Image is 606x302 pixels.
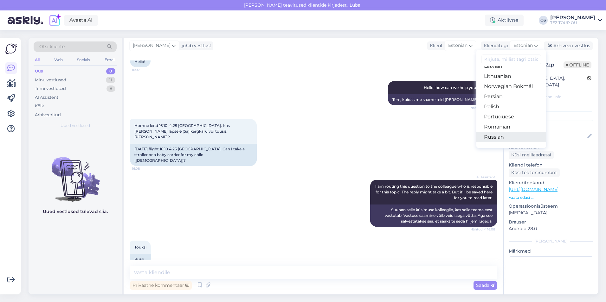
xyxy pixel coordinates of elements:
a: Avasta AI [64,15,98,26]
a: Persian [476,91,546,102]
span: 16:08 [132,166,156,171]
a: [URL][DOMAIN_NAME] [509,186,558,192]
div: Kliendi info [509,94,593,100]
div: Tere, kuidas me saame teid [PERSON_NAME] aidata? [388,94,497,105]
a: Polish [476,102,546,112]
a: Russian [476,132,546,142]
div: All [34,56,41,64]
div: Hello! [130,56,151,67]
img: explore-ai [48,14,61,27]
div: Minu vestlused [35,77,66,83]
span: Luba [348,2,362,8]
a: Portuguese [476,112,546,122]
span: Nähtud ✓ 16:08 [470,227,495,232]
div: Küsi meiliaadressi [509,151,554,159]
div: Web [53,56,64,64]
div: [DATE] flight 16.10 4.25 [GEOGRAPHIC_DATA]. Can I take a stroller or a baby carrier for my child ... [130,144,257,166]
p: Kliendi nimi [509,123,593,130]
img: No chats [29,146,122,203]
a: Serbian [476,142,546,152]
input: Lisa nimi [509,133,586,140]
div: Küsi telefoninumbrit [509,168,560,177]
span: Homne lend 16.10 4.25 [GEOGRAPHIC_DATA]. Kas [PERSON_NAME] lapsele (5a) kergkäru või tõusis [PERS... [134,123,231,139]
p: Android 28.0 [509,225,593,232]
div: Arhiveeritud [35,112,61,118]
a: Latvian [476,61,546,71]
div: TEZ TOUR OÜ [550,20,595,25]
span: Tõuksi [134,245,146,249]
input: Kirjuta, millist tag'i otsid [481,54,541,64]
div: [PERSON_NAME] [550,15,595,20]
a: Romanian [476,122,546,132]
input: Lisa tag [509,111,593,121]
span: Uued vestlused [61,123,90,129]
div: Push [130,254,151,265]
p: Klienditeekond [509,179,593,186]
div: juhib vestlust [179,42,211,49]
span: Nähtud ✓ 16:07 [470,105,495,110]
div: Klienditugi [481,42,508,49]
span: Estonian [448,42,467,49]
span: AI Assistent [471,175,495,179]
span: Estonian [513,42,533,49]
span: I am routing this question to the colleague who is responsible for this topic. The reply might ta... [375,184,493,200]
p: [MEDICAL_DATA] [509,210,593,216]
p: Uued vestlused tulevad siia. [43,208,108,215]
a: [PERSON_NAME]TEZ TOUR OÜ [550,15,602,25]
div: OS [539,16,548,25]
span: Saada [476,282,494,288]
div: Email [103,56,117,64]
p: Brauser [509,219,593,225]
div: Arhiveeri vestlus [544,41,593,50]
p: Märkmed [509,248,593,255]
div: Uus [35,68,43,74]
div: [PERSON_NAME] [509,238,593,244]
a: Lithuanian [476,71,546,81]
div: Aktiivne [485,15,524,26]
img: Askly Logo [5,43,17,55]
span: Hello, how can we help you [DATE]? [424,85,493,90]
p: Kliendi tag'id [509,104,593,110]
div: 0 [106,68,115,74]
span: 16:07 [132,67,156,72]
p: Operatsioonisüsteem [509,203,593,210]
div: 11 [106,77,115,83]
div: 8 [106,85,115,92]
span: Offline [564,61,591,68]
span: [PERSON_NAME] [133,42,171,49]
span: AI Assistent [471,76,495,81]
div: Kõik [35,103,44,109]
p: Vaata edasi ... [509,195,593,200]
div: Klient [427,42,443,49]
p: Kliendi email [509,144,593,151]
a: Norwegian Bokmål [476,81,546,91]
div: Privaatne kommentaar [130,281,192,290]
div: [GEOGRAPHIC_DATA], [GEOGRAPHIC_DATA] [511,75,587,88]
p: Kliendi telefon [509,162,593,168]
span: Otsi kliente [39,43,65,50]
div: Suunan selle küsimuse kolleegile, kes selle teema eest vastutab. Vastuse saamine võib veidi aega ... [370,204,497,227]
div: Tiimi vestlused [35,85,66,92]
div: Socials [76,56,91,64]
div: AI Assistent [35,94,58,101]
